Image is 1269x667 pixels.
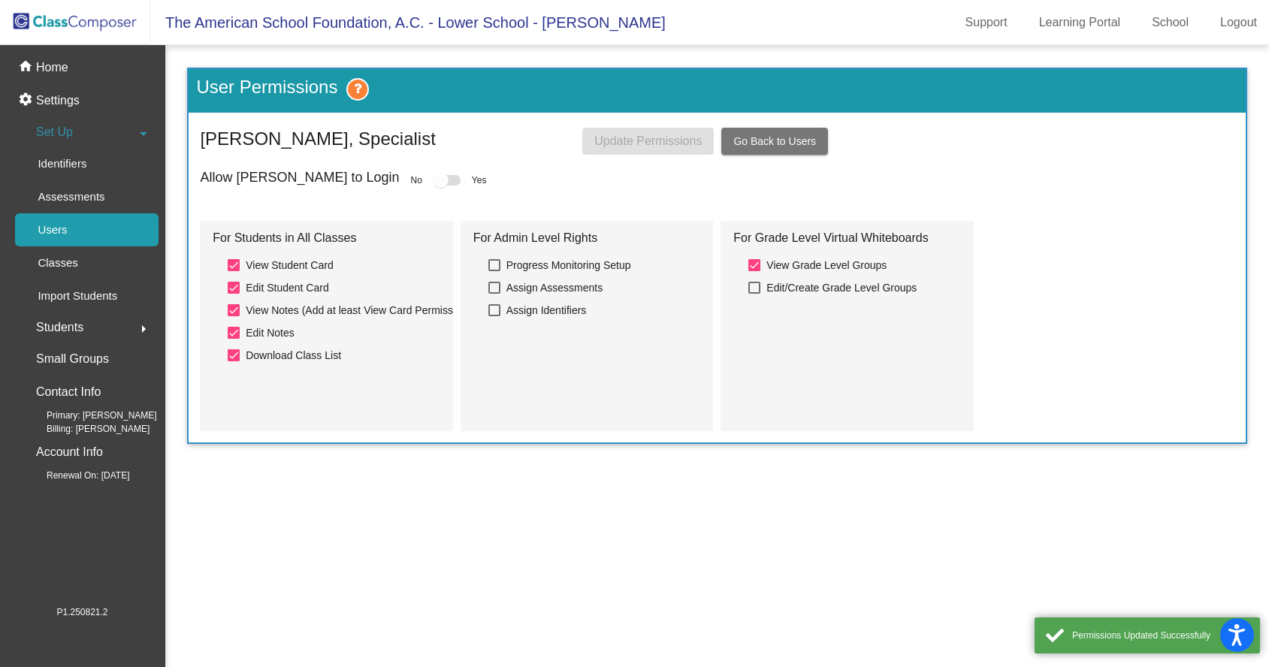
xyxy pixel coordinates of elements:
[506,279,603,297] span: Assign Assessments
[23,422,150,436] span: Billing: [PERSON_NAME]
[953,11,1020,35] a: Support
[36,122,73,143] span: Set Up
[18,92,36,110] mat-icon: settings
[38,155,86,173] p: Identifiers
[766,256,887,274] span: View Grade Level Groups
[200,170,399,186] h4: Allow [PERSON_NAME] to Login
[473,228,701,249] span: For Admin Level Rights
[36,349,109,370] p: Small Groups
[36,382,101,403] p: Contact Info
[36,92,80,110] p: Settings
[150,11,666,35] span: The American School Foundation, A.C. - Lower School - [PERSON_NAME]
[36,442,103,463] p: Account Info
[410,174,421,187] span: No
[506,256,631,274] span: Progress Monitoring Setup
[18,59,36,77] mat-icon: home
[472,174,487,187] span: Yes
[766,279,917,297] span: Edit/Create Grade Level Groups
[1140,11,1201,35] a: School
[246,301,470,319] span: View Notes (Add at least View Card Permission)
[200,128,435,150] h2: [PERSON_NAME], Specialist
[134,125,153,143] mat-icon: arrow_drop_down
[38,254,77,272] p: Classes
[1208,11,1269,35] a: Logout
[38,221,67,239] p: Users
[246,324,295,342] span: Edit Notes
[721,128,828,155] button: Go Back to Users
[246,279,329,297] span: Edit Student Card
[36,317,83,338] span: Students
[196,77,369,101] h2: User Permissions
[733,228,961,249] span: For Grade Level Virtual Whiteboards
[506,301,587,319] span: Assign Identifiers
[1072,629,1249,642] div: Permissions Updated Successfully
[582,128,714,155] button: Update Permissions
[134,320,153,338] mat-icon: arrow_right
[38,188,104,206] p: Assessments
[594,134,702,147] span: Update Permissions
[38,287,117,305] p: Import Students
[733,135,816,147] span: Go Back to Users
[36,59,68,77] p: Home
[246,256,333,274] span: View Student Card
[213,228,440,249] span: For Students in All Classes
[246,346,341,364] span: Download Class List
[1027,11,1133,35] a: Learning Portal
[23,469,129,482] span: Renewal On: [DATE]
[23,409,157,422] span: Primary: [PERSON_NAME]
